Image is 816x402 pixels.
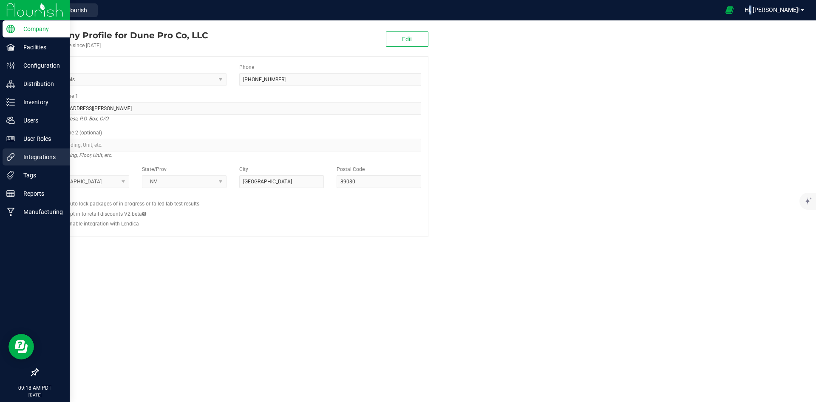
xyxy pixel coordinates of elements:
[6,61,15,70] inline-svg: Configuration
[45,129,102,137] label: Address Line 2 (optional)
[402,36,412,43] span: Edit
[4,392,66,398] p: [DATE]
[239,73,421,86] input: (123) 456-7890
[15,42,66,52] p: Facilities
[15,188,66,199] p: Reports
[15,79,66,89] p: Distribution
[8,334,34,359] iframe: Resource center
[15,170,66,180] p: Tags
[45,102,421,115] input: Address
[15,134,66,144] p: User Roles
[142,165,167,173] label: State/Prov
[45,114,108,124] i: Street address, P.O. Box, C/O
[6,80,15,88] inline-svg: Distribution
[6,25,15,33] inline-svg: Company
[37,29,208,42] div: Dune Pro Co, LLC
[15,60,66,71] p: Configuration
[6,134,15,143] inline-svg: User Roles
[4,384,66,392] p: 09:18 AM PDT
[37,42,208,49] div: Account active since [DATE]
[239,175,324,188] input: City
[67,210,146,218] label: Opt in to retail discounts V2 beta
[6,189,15,198] inline-svg: Reports
[6,153,15,161] inline-svg: Integrations
[45,194,421,200] h2: Configs
[6,116,15,125] inline-svg: Users
[15,115,66,125] p: Users
[6,98,15,106] inline-svg: Inventory
[239,165,248,173] label: City
[67,200,199,208] label: Auto-lock packages of in-progress or failed lab test results
[337,175,421,188] input: Postal Code
[239,63,254,71] label: Phone
[45,150,112,160] i: Suite, Building, Floor, Unit, etc.
[337,165,365,173] label: Postal Code
[15,24,66,34] p: Company
[15,97,66,107] p: Inventory
[6,43,15,51] inline-svg: Facilities
[6,208,15,216] inline-svg: Manufacturing
[720,2,739,18] span: Open Ecommerce Menu
[6,171,15,180] inline-svg: Tags
[745,6,800,13] span: Hi, [PERSON_NAME]!
[15,152,66,162] p: Integrations
[386,31,428,47] button: Edit
[67,220,139,228] label: Enable integration with Lendica
[15,207,66,217] p: Manufacturing
[45,139,421,151] input: Suite, Building, Unit, etc.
